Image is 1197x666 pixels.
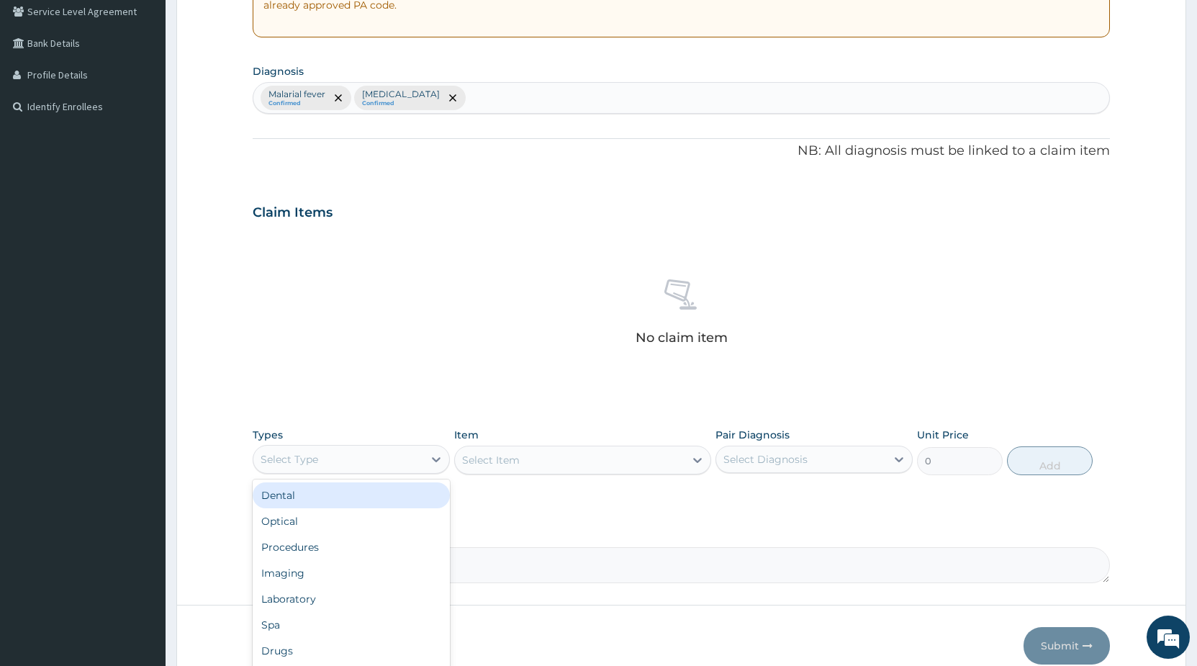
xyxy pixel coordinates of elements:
textarea: Type your message and hit 'Enter' [7,393,274,444]
button: Add [1007,446,1093,475]
span: We're online! [83,181,199,327]
label: Pair Diagnosis [715,428,790,442]
div: Laboratory [253,586,450,612]
span: remove selection option [446,91,459,104]
h3: Claim Items [253,205,333,221]
label: Diagnosis [253,64,304,78]
label: Unit Price [917,428,969,442]
p: Malarial fever [268,89,325,100]
p: No claim item [636,330,728,345]
div: Imaging [253,560,450,586]
div: Optical [253,508,450,534]
div: Select Type [261,452,318,467]
div: Chat with us now [75,81,242,99]
small: Confirmed [362,100,440,107]
div: Minimize live chat window [236,7,271,42]
label: Types [253,429,283,441]
div: Drugs [253,638,450,664]
div: Select Diagnosis [723,452,808,467]
label: Comment [253,527,1110,539]
span: remove selection option [332,91,345,104]
label: Item [454,428,479,442]
button: Submit [1024,627,1110,665]
small: Confirmed [268,100,325,107]
div: Dental [253,482,450,508]
p: [MEDICAL_DATA] [362,89,440,100]
div: Procedures [253,534,450,560]
p: NB: All diagnosis must be linked to a claim item [253,142,1110,161]
div: Spa [253,612,450,638]
img: d_794563401_company_1708531726252_794563401 [27,72,58,108]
